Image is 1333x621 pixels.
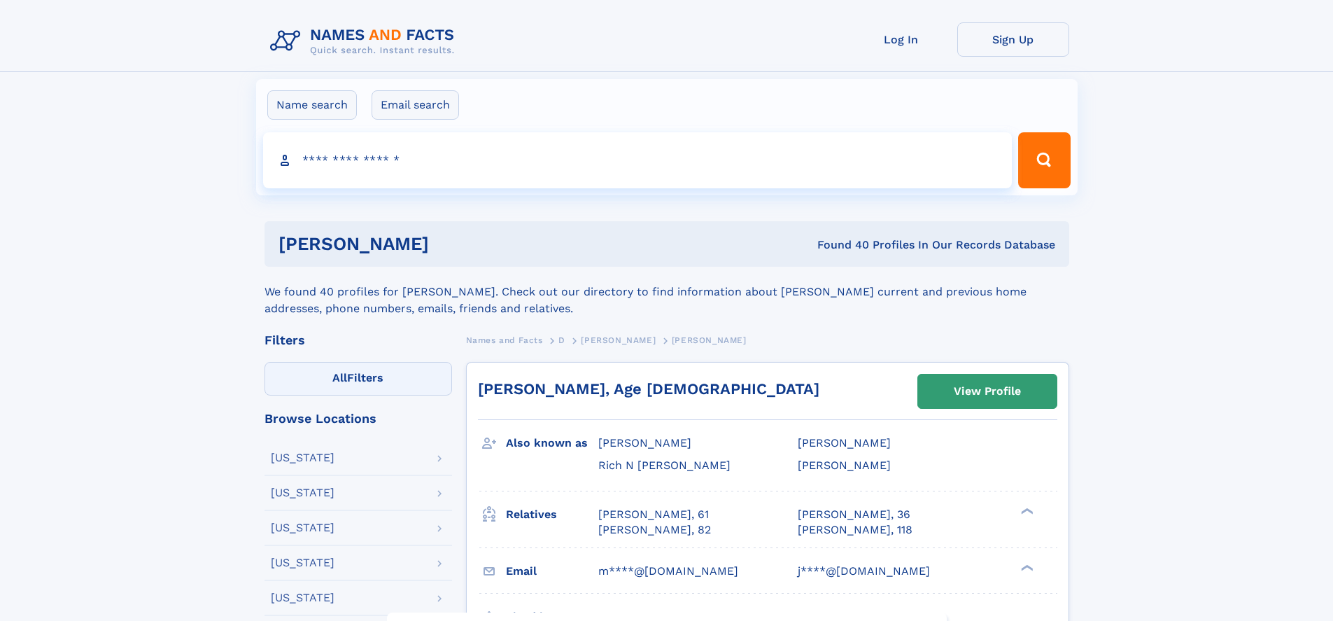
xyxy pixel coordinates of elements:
[506,431,598,455] h3: Also known as
[466,331,543,349] a: Names and Facts
[265,362,452,396] label: Filters
[506,503,598,526] h3: Relatives
[798,507,910,522] a: [PERSON_NAME], 36
[265,22,466,60] img: Logo Names and Facts
[672,335,747,345] span: [PERSON_NAME]
[263,132,1013,188] input: search input
[798,436,891,449] span: [PERSON_NAME]
[506,559,598,583] h3: Email
[558,331,565,349] a: D
[845,22,957,57] a: Log In
[265,412,452,425] div: Browse Locations
[265,267,1069,317] div: We found 40 profiles for [PERSON_NAME]. Check out our directory to find information about [PERSON...
[1017,506,1034,515] div: ❯
[271,557,334,568] div: [US_STATE]
[798,522,912,538] a: [PERSON_NAME], 118
[271,487,334,498] div: [US_STATE]
[1017,563,1034,572] div: ❯
[581,331,656,349] a: [PERSON_NAME]
[271,522,334,533] div: [US_STATE]
[598,436,691,449] span: [PERSON_NAME]
[954,375,1021,407] div: View Profile
[478,380,819,398] a: [PERSON_NAME], Age [DEMOGRAPHIC_DATA]
[278,235,623,253] h1: [PERSON_NAME]
[581,335,656,345] span: [PERSON_NAME]
[267,90,357,120] label: Name search
[798,459,891,472] span: [PERSON_NAME]
[558,335,565,345] span: D
[271,592,334,603] div: [US_STATE]
[623,237,1055,253] div: Found 40 Profiles In Our Records Database
[332,371,347,384] span: All
[372,90,459,120] label: Email search
[598,459,731,472] span: Rich N [PERSON_NAME]
[271,452,334,463] div: [US_STATE]
[265,334,452,347] div: Filters
[918,375,1057,408] a: View Profile
[1018,132,1070,188] button: Search Button
[598,522,711,538] a: [PERSON_NAME], 82
[598,507,709,522] a: [PERSON_NAME], 61
[957,22,1069,57] a: Sign Up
